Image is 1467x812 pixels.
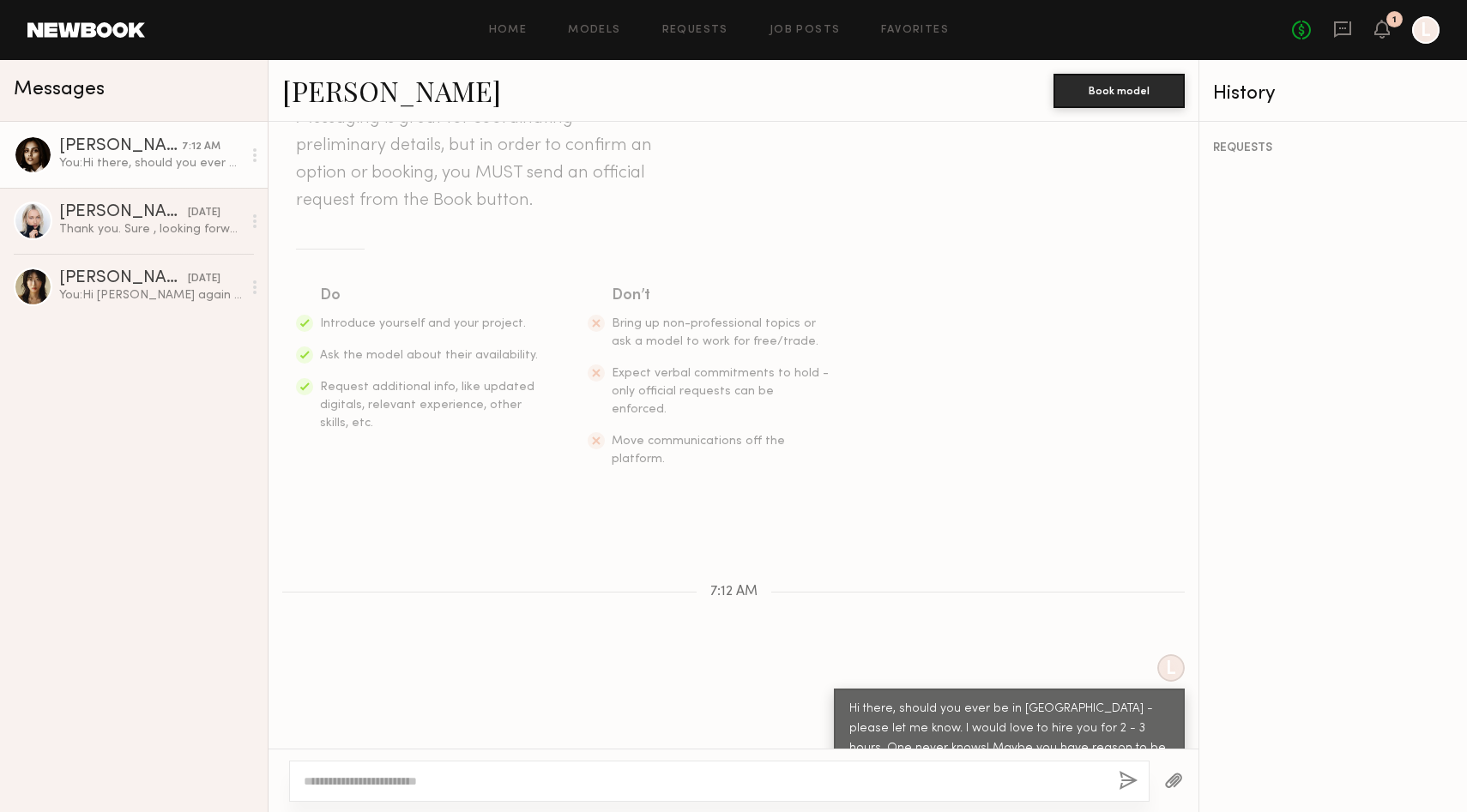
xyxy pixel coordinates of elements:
[1213,142,1453,154] div: REQUESTS
[14,80,105,99] span: Messages
[320,350,538,361] span: Ask the model about their availability.
[59,287,242,304] div: You: Hi [PERSON_NAME] again - I obviously really like you! I'm reaching out again as I think you'...
[188,205,220,221] div: [DATE]
[881,25,949,36] a: Favorites
[59,221,242,238] div: Thank you. Sure , looking forward. Have a good day
[710,585,758,599] span: 7:12 AM
[59,270,188,287] div: [PERSON_NAME]
[59,204,188,221] div: [PERSON_NAME]
[320,318,526,329] span: Introduce yourself and your project.
[612,436,785,465] span: Move communications off the platform.
[282,72,501,109] a: [PERSON_NAME]
[770,25,841,36] a: Job Posts
[59,138,182,155] div: [PERSON_NAME]
[182,139,220,155] div: 7:12 AM
[849,700,1169,779] div: Hi there, should you ever be in [GEOGRAPHIC_DATA] - please let me know. I would love to hire you ...
[296,50,656,214] header: Keep direct messages professional and related only to paid job opportunities. Messaging is great ...
[1053,74,1185,108] button: Book model
[59,155,242,171] div: You: Hi there, should you ever be in [GEOGRAPHIC_DATA] - please let me know. I would love to hire...
[612,318,818,347] span: Bring up non-professional topics or ask a model to work for free/trade.
[568,25,620,36] a: Models
[320,284,540,308] div: Do
[612,368,829,415] span: Expect verbal commitments to hold - only official requests can be enforced.
[1053,82,1185,97] a: Book model
[612,284,831,308] div: Don’t
[662,25,728,36] a: Requests
[489,25,528,36] a: Home
[1412,16,1440,44] a: L
[1392,15,1397,25] div: 1
[320,382,534,429] span: Request additional info, like updated digitals, relevant experience, other skills, etc.
[1213,84,1453,104] div: History
[188,271,220,287] div: [DATE]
